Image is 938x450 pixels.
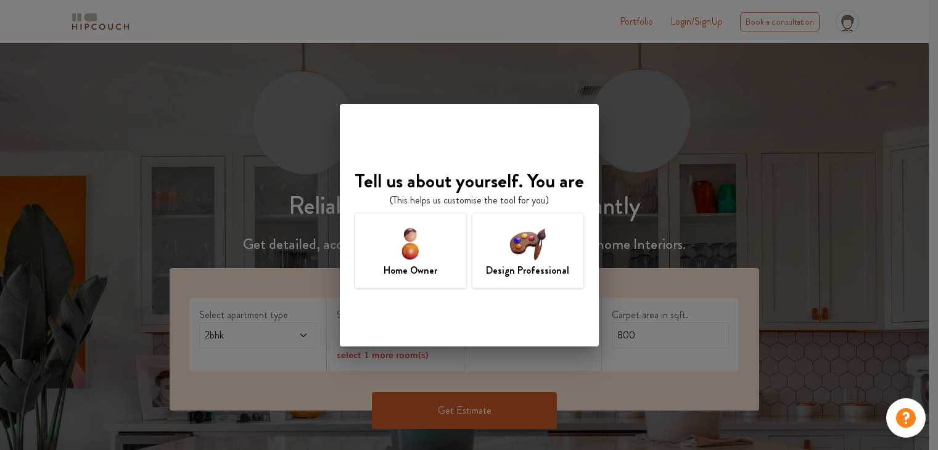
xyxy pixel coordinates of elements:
[384,263,437,278] h7: Home Owner
[486,263,569,278] h7: Design Professional
[508,223,548,263] img: designer-icon
[390,193,549,208] p: (This helps us customise the tool for you)
[355,169,584,192] h4: Tell us about yourself. You are
[390,223,430,263] img: home-owner-icon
